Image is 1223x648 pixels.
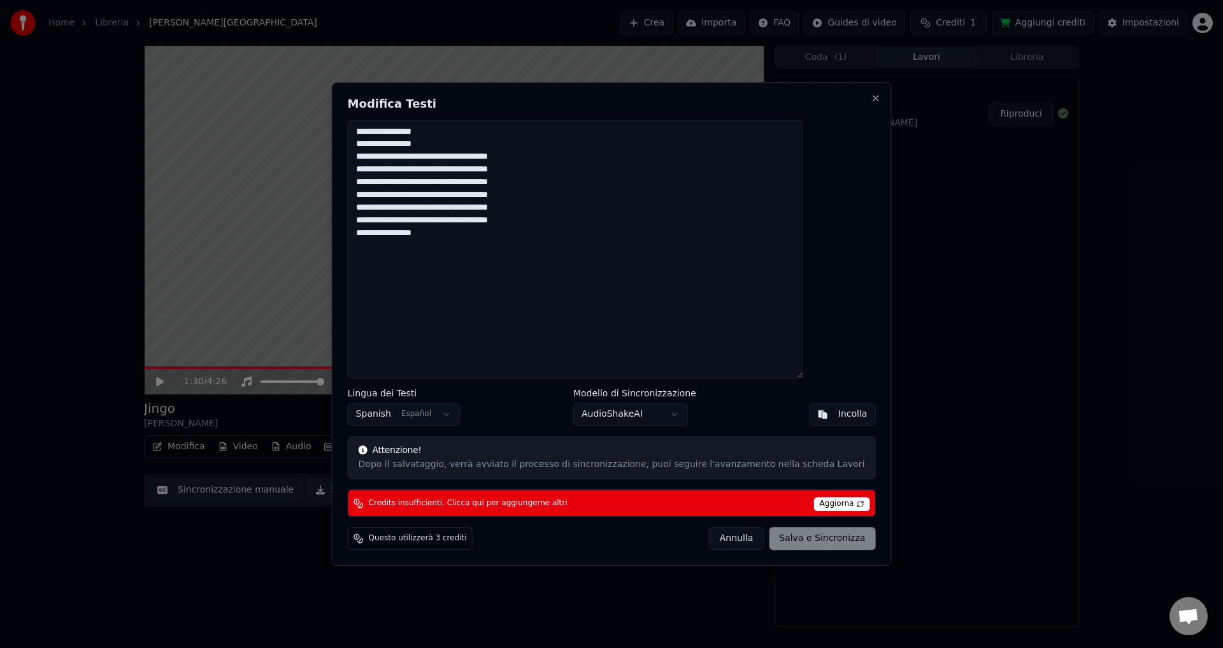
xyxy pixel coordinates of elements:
[359,444,865,457] div: Attenzione!
[814,497,870,511] span: Aggiorna
[348,389,460,398] label: Lingua dei Testi
[359,458,865,471] div: Dopo il salvataggio, verrà avviato il processo di sincronizzazione, puoi seguire l'avanzamento ne...
[810,403,876,426] button: Incolla
[573,389,696,398] label: Modello di Sincronizzazione
[348,98,876,110] h2: Modifica Testi
[369,533,467,544] span: Questo utilizzerà 3 crediti
[838,408,868,421] div: Incolla
[369,498,568,508] span: Credits insufficienti. Clicca qui per aggiungerne altri
[709,527,764,550] button: Annulla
